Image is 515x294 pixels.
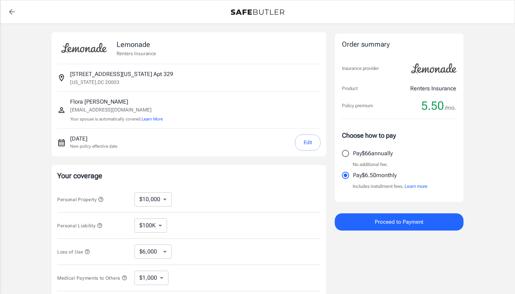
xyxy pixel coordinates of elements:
[353,161,388,168] p: No additional fee.
[70,70,173,79] p: [STREET_ADDRESS][US_STATE] Apt 329
[375,217,423,227] span: Proceed to Payment
[353,149,393,158] p: Pay $66 annually
[57,195,104,204] button: Personal Property
[295,134,320,151] button: Edit
[353,183,427,190] p: Includes installment fees.
[421,99,444,113] span: 5.50
[57,247,90,256] button: Loss of Use
[342,102,373,109] p: Policy premium
[57,197,104,202] span: Personal Property
[5,5,19,19] a: back to quotes
[70,98,163,106] p: Flora [PERSON_NAME]
[404,183,427,190] button: Learn more
[57,73,66,82] svg: Insured address
[353,171,397,180] p: Pay $6.50 monthly
[410,84,456,93] p: Renters Insurance
[70,134,117,143] p: [DATE]
[57,275,127,281] span: Medical Payments to Others
[117,39,156,50] p: Lemonade
[70,143,117,150] p: New policy effective date
[57,274,127,282] button: Medical Payments to Others
[57,223,103,228] span: Personal Liability
[342,39,456,50] div: Order summary
[445,103,456,113] span: /mo.
[70,79,119,86] p: [US_STATE] , DC 20003
[57,138,66,147] svg: New policy start date
[57,249,90,255] span: Loss of Use
[342,85,358,92] p: Product
[342,65,379,72] p: Insurance provider
[57,106,66,114] svg: Insured person
[57,171,320,181] p: Your coverage
[342,131,456,140] p: Choose how to pay
[142,116,163,122] button: Learn More
[57,221,103,230] button: Personal Liability
[70,116,163,123] p: Your spouse is automatically covered.
[231,9,284,15] img: Back to quotes
[70,106,163,114] p: [EMAIL_ADDRESS][DOMAIN_NAME]
[57,38,111,58] img: Lemonade
[407,58,461,79] img: Lemonade
[117,50,156,57] p: Renters Insurance
[335,213,463,231] button: Proceed to Payment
